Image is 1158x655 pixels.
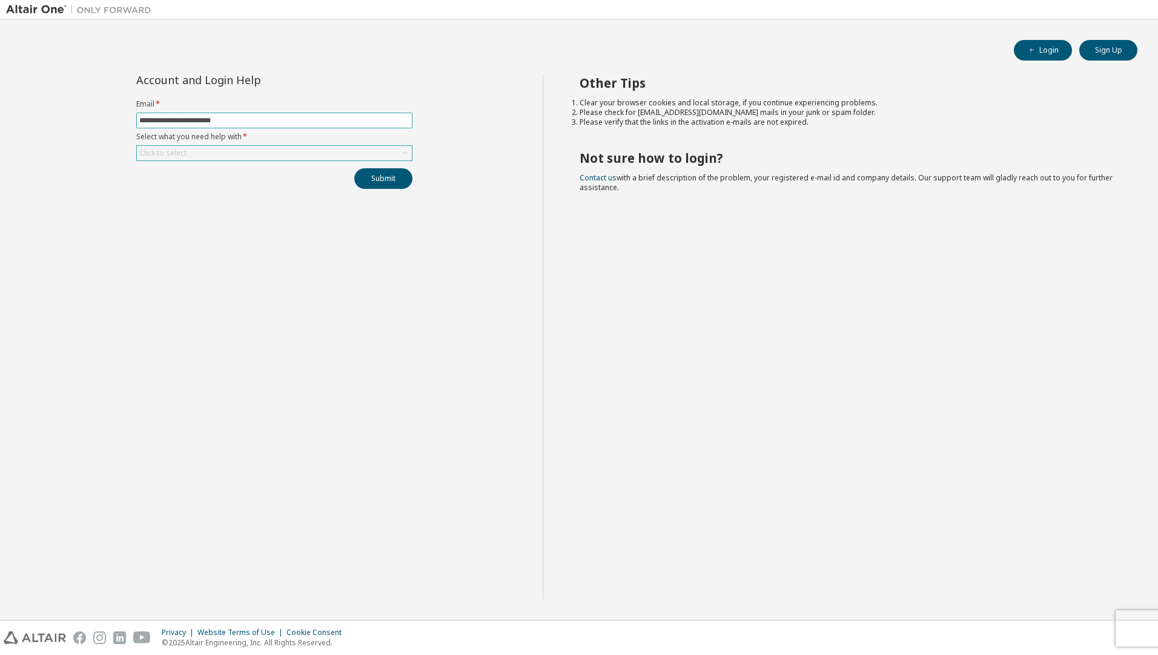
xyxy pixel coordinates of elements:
[4,631,66,644] img: altair_logo.svg
[113,631,126,644] img: linkedin.svg
[580,173,1113,193] span: with a brief description of the problem, your registered e-mail id and company details. Our suppo...
[580,117,1116,127] li: Please verify that the links in the activation e-mails are not expired.
[137,146,412,160] div: Click to select
[6,4,157,16] img: Altair One
[580,173,617,183] a: Contact us
[136,99,412,109] label: Email
[1014,40,1072,61] button: Login
[133,631,151,644] img: youtube.svg
[139,148,187,158] div: Click to select
[580,98,1116,108] li: Clear your browser cookies and local storage, if you continue experiencing problems.
[580,108,1116,117] li: Please check for [EMAIL_ADDRESS][DOMAIN_NAME] mails in your junk or spam folder.
[1079,40,1137,61] button: Sign Up
[162,637,349,648] p: © 2025 Altair Engineering, Inc. All Rights Reserved.
[354,168,412,189] button: Submit
[136,75,357,85] div: Account and Login Help
[580,150,1116,166] h2: Not sure how to login?
[93,631,106,644] img: instagram.svg
[73,631,86,644] img: facebook.svg
[162,628,197,637] div: Privacy
[136,132,412,142] label: Select what you need help with
[197,628,286,637] div: Website Terms of Use
[286,628,349,637] div: Cookie Consent
[580,75,1116,91] h2: Other Tips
